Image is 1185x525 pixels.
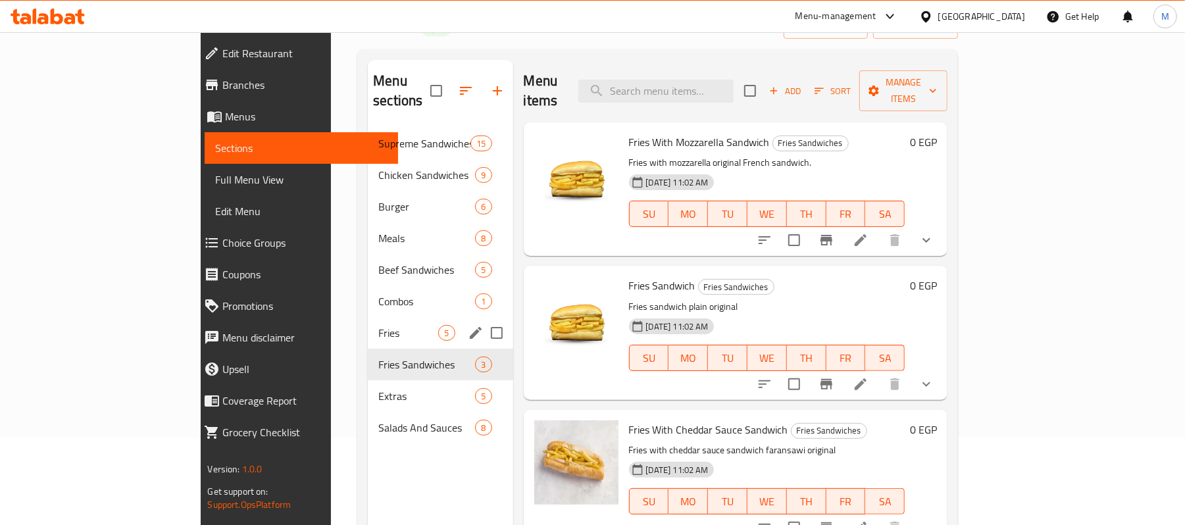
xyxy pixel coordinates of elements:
[747,201,787,227] button: WE
[780,226,808,254] span: Select to update
[207,461,240,478] span: Version:
[222,393,388,409] span: Coverage Report
[811,368,842,400] button: Branch-specific-item
[772,136,849,151] div: Fries Sandwiches
[476,422,491,434] span: 8
[787,201,826,227] button: TH
[919,376,934,392] svg: Show Choices
[534,420,618,505] img: Fries With Cheddar Sauce Sandwich
[749,224,780,256] button: sort-choices
[641,320,714,333] span: [DATE] 11:02 AM
[476,169,491,182] span: 9
[815,84,851,99] span: Sort
[222,266,388,282] span: Coupons
[865,201,905,227] button: SA
[865,488,905,514] button: SA
[641,176,714,189] span: [DATE] 11:02 AM
[635,349,664,368] span: SU
[713,349,742,368] span: TU
[629,132,770,152] span: Fries With Mozzarella Sandwich
[826,488,866,514] button: FR
[811,224,842,256] button: Branch-specific-item
[378,262,475,278] div: Beef Sandwiches
[222,77,388,93] span: Branches
[476,359,491,371] span: 3
[470,136,492,151] div: items
[373,71,430,111] h2: Menu sections
[870,349,899,368] span: SA
[629,155,905,171] p: Fries with mozzarella original French sandwich.
[450,75,482,107] span: Sort sections
[747,345,787,371] button: WE
[475,230,492,246] div: items
[193,69,399,101] a: Branches
[215,203,388,219] span: Edit Menu
[792,349,821,368] span: TH
[378,230,475,246] div: Meals
[193,227,399,259] a: Choice Groups
[193,259,399,290] a: Coupons
[629,299,905,315] p: Fries sandwich plain original
[747,488,787,514] button: WE
[471,137,491,150] span: 15
[222,424,388,440] span: Grocery Checklist
[853,232,869,248] a: Edit menu item
[911,224,942,256] button: show more
[476,390,491,403] span: 5
[205,164,399,195] a: Full Menu View
[911,368,942,400] button: show more
[832,492,861,511] span: FR
[475,420,492,436] div: items
[792,205,821,224] span: TH
[708,201,747,227] button: TU
[780,370,808,398] span: Select to update
[879,368,911,400] button: delete
[215,140,388,156] span: Sections
[222,45,388,61] span: Edit Restaurant
[378,388,475,404] div: Extras
[225,109,388,124] span: Menus
[674,205,703,224] span: MO
[865,345,905,371] button: SA
[193,101,399,132] a: Menus
[811,81,854,101] button: Sort
[475,167,492,183] div: items
[378,167,475,183] span: Chicken Sandwiches
[222,298,388,314] span: Promotions
[482,75,513,107] button: Add section
[767,84,803,99] span: Add
[241,461,262,478] span: 1.0.0
[826,201,866,227] button: FR
[207,496,291,513] a: Support.OpsPlatform
[629,420,788,439] span: Fries With Cheddar Sauce Sandwich
[826,345,866,371] button: FR
[713,492,742,511] span: TU
[476,232,491,245] span: 8
[475,199,492,214] div: items
[674,349,703,368] span: MO
[475,357,492,372] div: items
[787,488,826,514] button: TH
[578,80,734,103] input: search
[368,191,513,222] div: Burger6
[193,416,399,448] a: Grocery Checklist
[378,293,475,309] span: Combos
[439,327,454,339] span: 5
[674,492,703,511] span: MO
[378,357,475,372] div: Fries Sandwiches
[378,420,475,436] span: Salads And Sauces
[870,74,937,107] span: Manage items
[629,276,695,295] span: Fries Sandwich
[205,132,399,164] a: Sections
[668,201,708,227] button: MO
[534,276,618,361] img: Fries Sandwich
[629,345,669,371] button: SU
[193,385,399,416] a: Coverage Report
[870,492,899,511] span: SA
[795,9,876,24] div: Menu-management
[193,290,399,322] a: Promotions
[870,205,899,224] span: SA
[773,136,848,151] span: Fries Sandwiches
[910,420,937,439] h6: 0 EGP
[368,349,513,380] div: Fries Sandwiches3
